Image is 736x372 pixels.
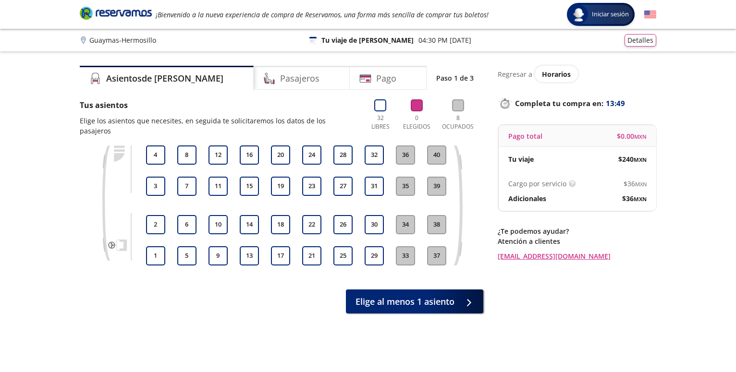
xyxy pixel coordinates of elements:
[302,246,321,265] button: 21
[177,215,196,234] button: 6
[508,179,566,189] p: Cargo por servicio
[367,114,393,131] p: 32 Libres
[396,246,415,265] button: 33
[333,215,353,234] button: 26
[302,145,321,165] button: 24
[146,177,165,196] button: 3
[427,145,446,165] button: 40
[346,289,483,313] button: Elige al menos 1 asiento
[498,251,656,261] a: [EMAIL_ADDRESS][DOMAIN_NAME]
[588,10,633,19] span: Iniciar sesión
[177,145,196,165] button: 8
[271,177,290,196] button: 19
[209,215,228,234] button: 10
[365,177,384,196] button: 31
[498,96,656,110] p: Completa tu compra en :
[508,193,546,204] p: Adicionales
[209,246,228,265] button: 9
[606,98,625,109] span: 13:49
[146,246,165,265] button: 1
[80,116,357,136] p: Elige los asientos que necesites, en seguida te solicitaremos los datos de los pasajeros
[177,177,196,196] button: 7
[89,35,156,45] p: Guaymas - Hermosillo
[240,215,259,234] button: 14
[106,72,223,85] h4: Asientos de [PERSON_NAME]
[146,215,165,234] button: 2
[80,99,357,111] p: Tus asientos
[146,145,165,165] button: 4
[240,177,259,196] button: 15
[271,215,290,234] button: 18
[508,131,542,141] p: Pago total
[436,73,474,83] p: Paso 1 de 3
[177,246,196,265] button: 5
[209,145,228,165] button: 12
[498,236,656,246] p: Atención a clientes
[365,215,384,234] button: 30
[80,6,152,20] i: Brand Logo
[80,6,152,23] a: Brand Logo
[508,154,534,164] p: Tu viaje
[333,145,353,165] button: 28
[365,145,384,165] button: 32
[440,114,476,131] p: 8 Ocupados
[625,34,656,47] button: Detalles
[209,177,228,196] button: 11
[418,35,471,45] p: 04:30 PM [DATE]
[356,295,454,308] span: Elige al menos 1 asiento
[680,316,726,362] iframe: Messagebird Livechat Widget
[156,10,489,19] em: ¡Bienvenido a la nueva experiencia de compra de Reservamos, una forma más sencilla de comprar tus...
[634,195,647,203] small: MXN
[333,246,353,265] button: 25
[240,246,259,265] button: 13
[396,215,415,234] button: 34
[321,35,414,45] p: Tu viaje de [PERSON_NAME]
[634,156,647,163] small: MXN
[542,70,571,79] span: Horarios
[396,177,415,196] button: 35
[365,246,384,265] button: 29
[498,226,656,236] p: ¿Te podemos ayudar?
[634,133,647,140] small: MXN
[624,179,647,189] span: $ 36
[333,177,353,196] button: 27
[427,177,446,196] button: 39
[427,246,446,265] button: 37
[498,66,656,82] div: Regresar a ver horarios
[302,215,321,234] button: 22
[427,215,446,234] button: 38
[498,69,532,79] p: Regresar a
[302,177,321,196] button: 23
[617,131,647,141] span: $ 0.00
[396,145,415,165] button: 36
[401,114,433,131] p: 0 Elegidos
[240,145,259,165] button: 16
[622,193,647,204] span: $ 36
[271,246,290,265] button: 17
[618,154,647,164] span: $ 240
[376,72,396,85] h4: Pago
[280,72,319,85] h4: Pasajeros
[271,145,290,165] button: 20
[635,180,647,188] small: MXN
[644,9,656,21] button: English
